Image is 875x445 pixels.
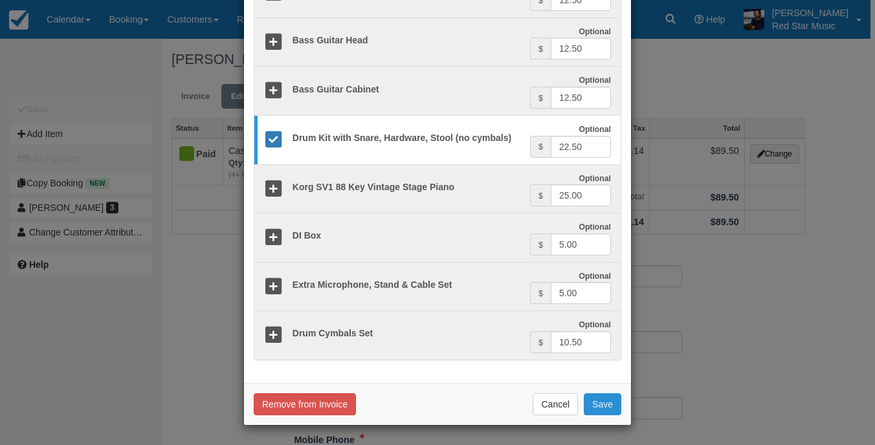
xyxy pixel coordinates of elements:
[254,164,621,214] a: Korg SV1 88 Key Vintage Stage Piano Optional $
[579,174,611,183] strong: Optional
[254,115,621,165] a: Drum Kit with Snare, Hardware, Stool (no cymbals) Optional $
[254,213,621,263] a: DI Box Optional $
[254,393,356,415] button: Remove from Invoice
[579,222,611,232] strong: Optional
[283,231,530,241] h5: DI Box
[579,320,611,329] strong: Optional
[254,262,621,312] a: Extra Microphone, Stand & Cable Set Optional $
[533,393,578,415] button: Cancel
[283,280,530,290] h5: Extra Microphone, Stand & Cable Set
[579,125,611,134] strong: Optional
[538,191,543,201] small: $
[579,27,611,36] strong: Optional
[254,310,621,360] a: Drum Cymbals Set Optional $
[538,289,543,298] small: $
[579,272,611,281] strong: Optional
[538,45,543,54] small: $
[538,94,543,103] small: $
[254,17,621,67] a: Bass Guitar Head Optional $
[538,241,543,250] small: $
[283,36,530,45] h5: Bass Guitar Head
[584,393,621,415] button: Save
[283,133,530,143] h5: Drum Kit with Snare, Hardware, Stool (no cymbals)
[538,142,543,151] small: $
[283,85,530,94] h5: Bass Guitar Cabinet
[579,76,611,85] strong: Optional
[538,338,543,347] small: $
[283,182,530,192] h5: Korg SV1 88 Key Vintage Stage Piano
[283,329,530,338] h5: Drum Cymbals Set
[254,66,621,116] a: Bass Guitar Cabinet Optional $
